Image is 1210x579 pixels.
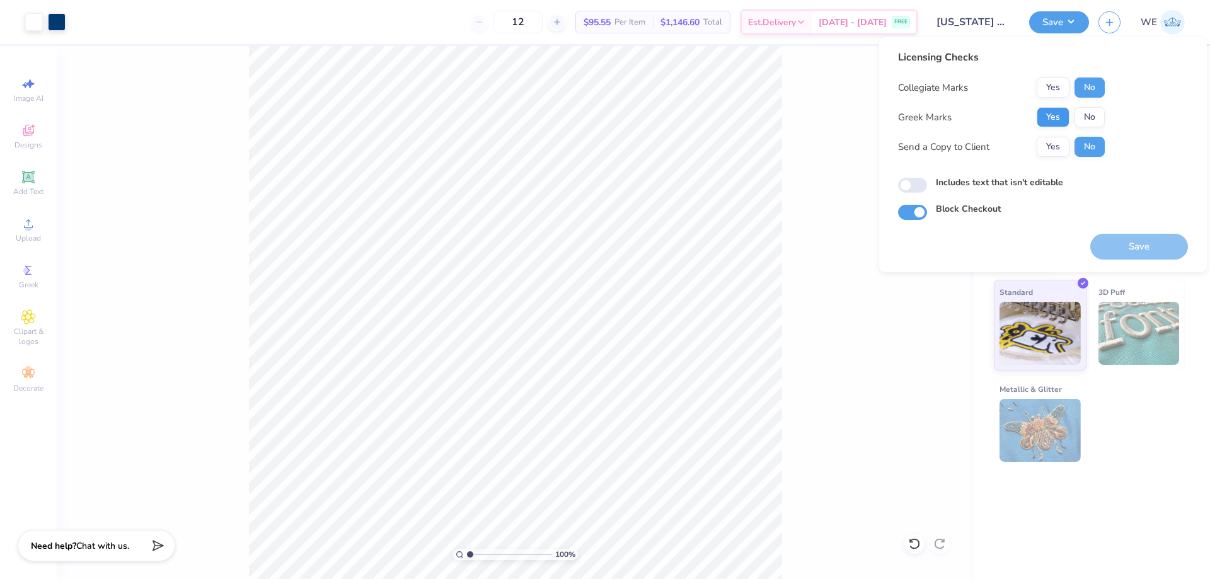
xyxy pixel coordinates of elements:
[14,93,43,103] span: Image AI
[898,81,968,95] div: Collegiate Marks
[748,16,796,29] span: Est. Delivery
[1029,11,1089,33] button: Save
[13,186,43,197] span: Add Text
[76,540,129,552] span: Chat with us.
[898,140,989,154] div: Send a Copy to Client
[1075,107,1105,127] button: No
[493,11,543,33] input: – –
[660,16,700,29] span: $1,146.60
[1000,302,1081,365] img: Standard
[936,176,1063,189] label: Includes text that isn't editable
[894,18,907,26] span: FREE
[1000,382,1062,396] span: Metallic & Glitter
[936,202,1001,215] label: Block Checkout
[1075,77,1105,98] button: No
[13,383,43,393] span: Decorate
[898,110,952,125] div: Greek Marks
[1037,77,1069,98] button: Yes
[1098,302,1180,365] img: 3D Puff
[1141,15,1157,30] span: WE
[1000,285,1033,299] span: Standard
[1000,399,1081,462] img: Metallic & Glitter
[16,233,41,243] span: Upload
[819,16,887,29] span: [DATE] - [DATE]
[1075,137,1105,157] button: No
[1141,10,1185,35] a: WE
[927,9,1020,35] input: Untitled Design
[31,540,76,552] strong: Need help?
[14,140,42,150] span: Designs
[898,50,1105,65] div: Licensing Checks
[703,16,722,29] span: Total
[1098,285,1125,299] span: 3D Puff
[1037,137,1069,157] button: Yes
[584,16,611,29] span: $95.55
[1037,107,1069,127] button: Yes
[555,549,575,560] span: 100 %
[1160,10,1185,35] img: Werrine Empeynado
[19,280,38,290] span: Greek
[614,16,645,29] span: Per Item
[6,326,50,347] span: Clipart & logos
